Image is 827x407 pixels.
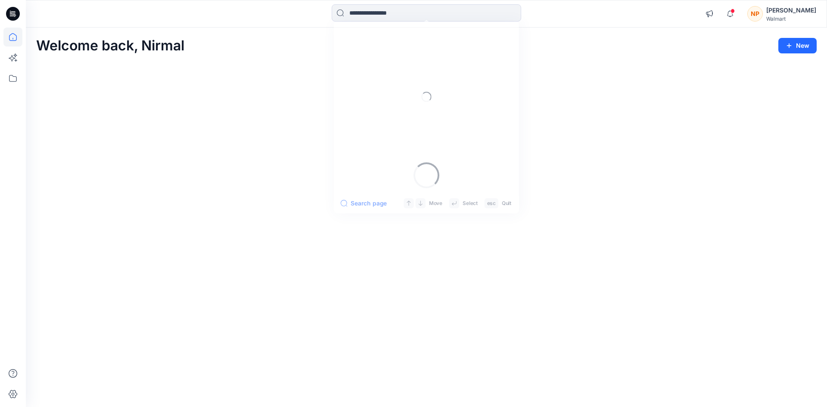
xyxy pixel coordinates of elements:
p: Move [429,199,442,208]
p: Select [463,199,478,208]
div: Walmart [766,16,816,22]
button: Search page [341,198,387,208]
button: New [778,38,817,53]
div: NP [747,6,763,22]
h2: Welcome back, Nirmal [36,38,184,54]
p: Quit [502,199,511,208]
p: esc [487,199,496,208]
div: [PERSON_NAME] [766,5,816,16]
